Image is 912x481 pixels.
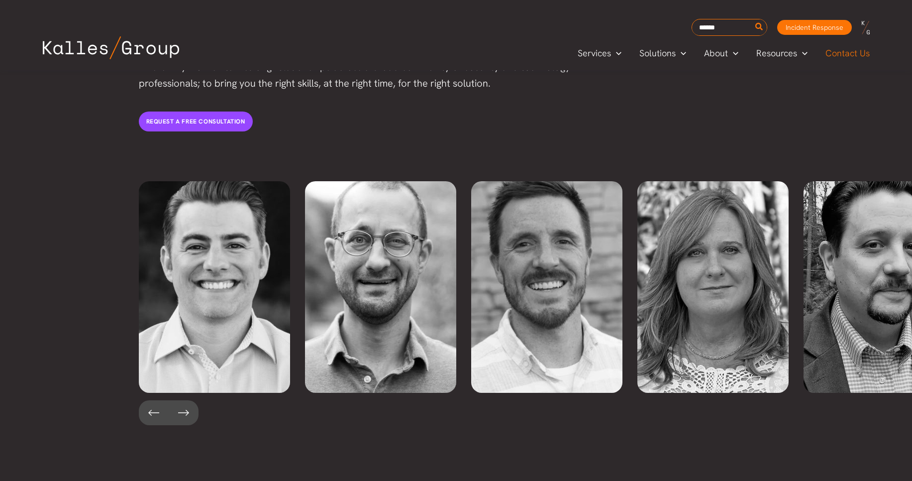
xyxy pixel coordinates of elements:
[611,46,621,61] span: Menu Toggle
[756,46,797,61] span: Resources
[569,45,879,61] nav: Primary Site Navigation
[777,20,852,35] a: Incident Response
[139,112,253,131] a: Request a free consultation
[797,46,808,61] span: Menu Toggle
[695,46,747,61] a: AboutMenu Toggle
[825,46,870,61] span: Contact Us
[728,46,738,61] span: Menu Toggle
[146,118,245,125] span: Request a free consultation
[639,46,676,61] span: Solutions
[816,46,880,61] a: Contact Us
[747,46,816,61] a: ResourcesMenu Toggle
[630,46,695,61] a: SolutionsMenu Toggle
[43,36,179,59] img: Kalles Group
[704,46,728,61] span: About
[578,46,611,61] span: Services
[753,19,766,35] button: Search
[569,46,630,61] a: ServicesMenu Toggle
[676,46,686,61] span: Menu Toggle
